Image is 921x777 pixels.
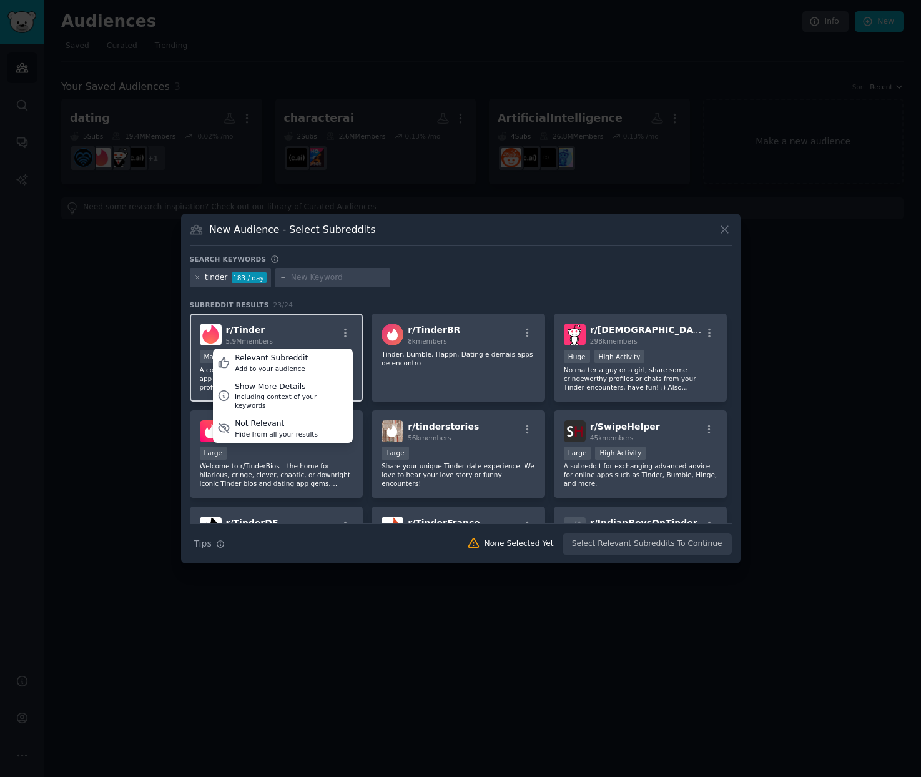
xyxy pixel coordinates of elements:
span: r/ TinderBR [408,325,460,335]
h3: Search keywords [190,255,267,264]
div: Large [382,447,409,460]
span: r/ SwipeHelper [590,422,660,432]
div: Large [200,447,227,460]
p: A community for discussing the online dating app Tinder. Sharing conversations, reviewing profile... [200,365,353,392]
div: Not Relevant [235,418,318,430]
span: 23 / 24 [273,301,293,309]
h3: New Audience - Select Subreddits [209,223,375,236]
input: New Keyword [291,272,386,284]
p: Welcome to r/TinderBios – the home for hilarious, cringe, clever, chaotic, or downright iconic Ti... [200,462,353,488]
p: Share your unique Tinder date experience. We love to hear your love story or funny encounters! [382,462,535,488]
span: Subreddit Results [190,300,269,309]
img: SwipeHelper [564,420,586,442]
div: 183 / day [232,272,267,284]
span: 5.9M members [226,337,273,345]
div: High Activity [594,350,645,363]
span: r/ IndianBoysOnTinder [590,518,697,528]
span: 45k members [590,434,633,442]
div: High Activity [595,447,646,460]
p: Tinder, Bumble, Happn, Dating e demais apps de encontro [382,350,535,367]
div: Large [564,447,591,460]
div: Huge [564,350,590,363]
div: Hide from all your results [235,430,318,438]
img: Tinder [200,324,222,345]
img: TinderFrance [382,517,403,538]
img: TinderBR [382,324,403,345]
span: 8k members [408,337,447,345]
img: Indiangirlsontinder [564,324,586,345]
span: r/ tinderstories [408,422,479,432]
div: Relevant Subreddit [235,353,308,364]
div: Add to your audience [235,364,308,373]
div: Including context of your keywords [235,392,348,410]
div: Massive [200,350,235,363]
div: tinder [205,272,227,284]
div: None Selected Yet [485,538,554,550]
span: Tips [194,537,212,550]
img: TinderDE [200,517,222,538]
button: Tips [190,533,229,555]
span: r/ TinderFrance [408,518,480,528]
img: TinderBios [200,420,222,442]
span: 56k members [408,434,451,442]
img: tinderstories [382,420,403,442]
span: r/ Tinder [226,325,265,335]
p: A subreddit for exchanging advanced advice for online apps such as Tinder, Bumble, Hinge, and more. [564,462,717,488]
span: r/ TinderDE [226,518,278,528]
div: Show More Details [235,382,348,393]
span: 298k members [590,337,638,345]
p: No matter a guy or a girl, share some cringeworthy profiles or chats from your Tinder encounters,... [564,365,717,392]
span: r/ [DEMOGRAPHIC_DATA] [590,325,709,335]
